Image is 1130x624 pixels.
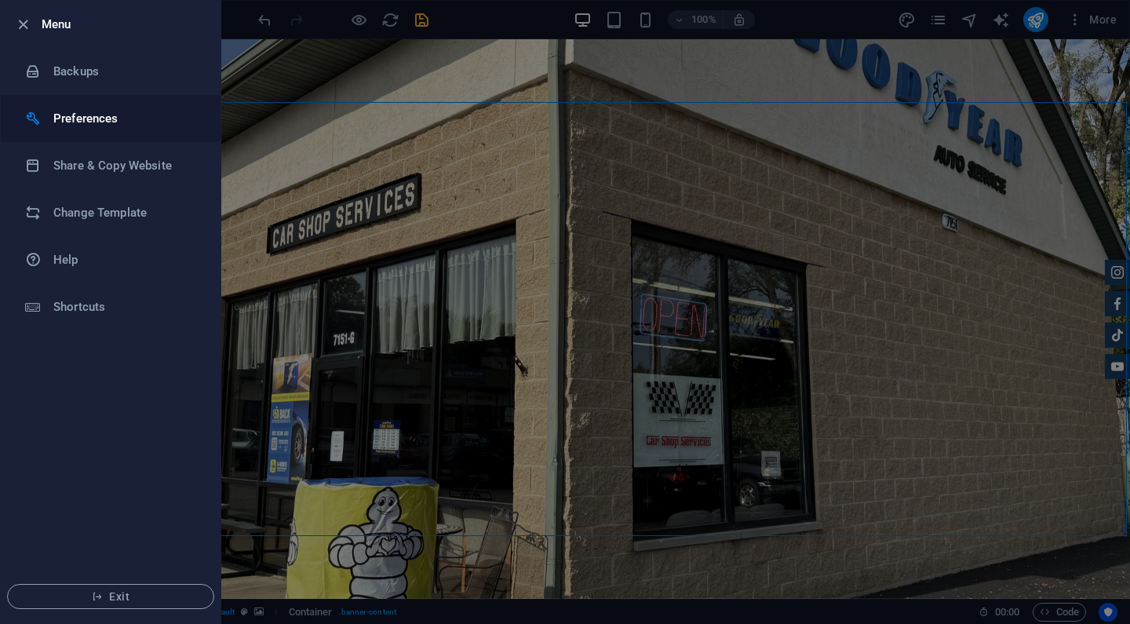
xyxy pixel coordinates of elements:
[53,109,199,128] h6: Preferences
[53,203,199,222] h6: Change Template
[42,15,208,34] h6: Menu
[1,236,221,283] a: Help
[53,156,199,175] h6: Share & Copy Website
[7,584,214,609] button: Exit
[53,250,199,269] h6: Help
[20,590,201,603] span: Exit
[53,297,199,316] h6: Shortcuts
[53,62,199,81] h6: Backups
